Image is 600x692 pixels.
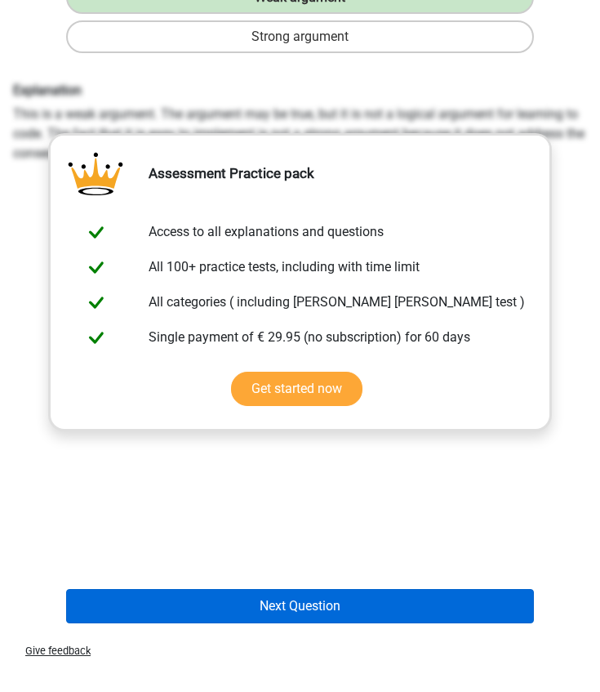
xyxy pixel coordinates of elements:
[66,589,535,623] button: Next Question
[1,83,599,163] div: This is a weak argument. The argument may be true, but it is not a logical argument for learning ...
[66,20,535,53] label: Strong argument
[13,83,587,98] h6: Explanation
[12,645,91,657] span: Give feedback
[231,372,362,406] a: Get started now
